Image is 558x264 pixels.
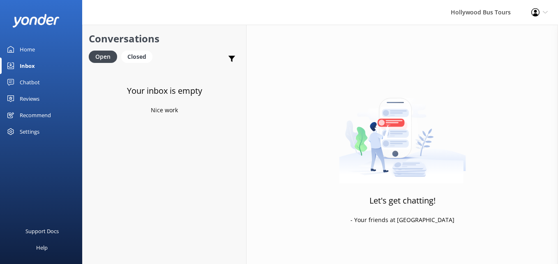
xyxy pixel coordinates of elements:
[20,58,35,74] div: Inbox
[12,14,60,28] img: yonder-white-logo.png
[20,74,40,90] div: Chatbot
[369,194,436,207] h3: Let's get chatting!
[127,84,202,97] h3: Your inbox is empty
[20,41,35,58] div: Home
[36,239,48,256] div: Help
[89,51,117,63] div: Open
[151,106,178,115] p: Nice work
[339,81,466,183] img: artwork of a man stealing a conversation from at giant smartphone
[20,90,39,107] div: Reviews
[89,52,121,61] a: Open
[89,31,240,46] h2: Conversations
[25,223,59,239] div: Support Docs
[350,215,454,225] p: - Your friends at [GEOGRAPHIC_DATA]
[20,123,39,140] div: Settings
[121,51,152,63] div: Closed
[121,52,157,61] a: Closed
[20,107,51,123] div: Recommend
